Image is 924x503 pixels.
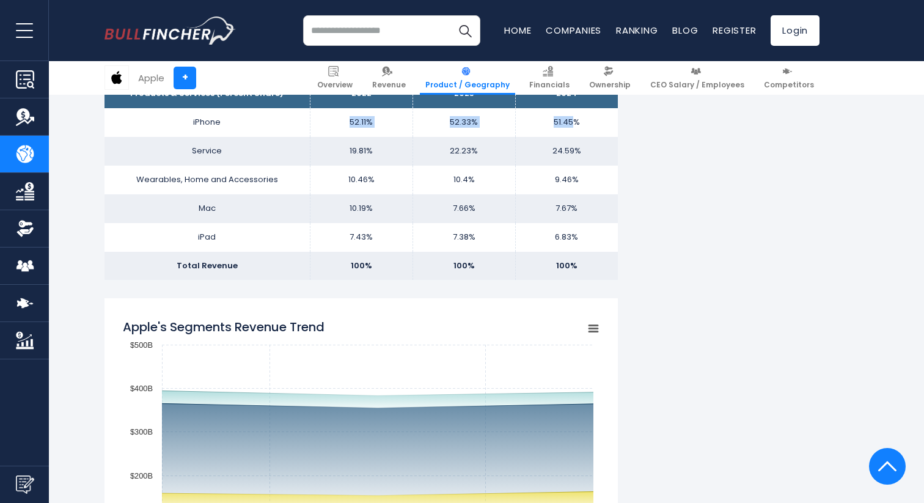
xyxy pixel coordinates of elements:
[713,24,756,37] a: Register
[420,61,515,95] a: Product / Geography
[310,137,413,166] td: 19.81%
[413,252,515,281] td: 100%
[413,137,515,166] td: 22.23%
[515,252,618,281] td: 100%
[584,61,636,95] a: Ownership
[105,108,310,137] td: iPhone
[174,67,196,89] a: +
[310,223,413,252] td: 7.43%
[616,24,658,37] a: Ranking
[312,61,358,95] a: Overview
[130,471,153,480] text: $200B
[515,223,618,252] td: 6.83%
[650,80,744,90] span: CEO Salary / Employees
[105,17,236,45] a: Go to homepage
[372,80,406,90] span: Revenue
[310,108,413,137] td: 52.11%
[105,166,310,194] td: Wearables, Home and Accessories
[413,194,515,223] td: 7.66%
[515,108,618,137] td: 51.45%
[123,318,324,336] tspan: Apple's Segments Revenue Trend
[130,427,153,436] text: $300B
[310,194,413,223] td: 10.19%
[105,66,128,89] img: AAPL logo
[105,194,310,223] td: Mac
[758,61,820,95] a: Competitors
[672,24,698,37] a: Blog
[524,61,575,95] a: Financials
[310,166,413,194] td: 10.46%
[105,17,236,45] img: bullfincher logo
[546,24,601,37] a: Companies
[504,24,531,37] a: Home
[764,80,814,90] span: Competitors
[130,384,153,393] text: $400B
[515,137,618,166] td: 24.59%
[105,137,310,166] td: Service
[413,108,515,137] td: 52.33%
[367,61,411,95] a: Revenue
[771,15,820,46] a: Login
[105,223,310,252] td: iPad
[515,194,618,223] td: 7.67%
[16,219,34,238] img: Ownership
[589,80,631,90] span: Ownership
[413,223,515,252] td: 7.38%
[450,15,480,46] button: Search
[105,252,310,281] td: Total Revenue
[310,252,413,281] td: 100%
[130,340,153,350] text: $500B
[529,80,570,90] span: Financials
[645,61,750,95] a: CEO Salary / Employees
[515,166,618,194] td: 9.46%
[413,166,515,194] td: 10.4%
[425,80,510,90] span: Product / Geography
[317,80,353,90] span: Overview
[138,71,164,85] div: Apple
